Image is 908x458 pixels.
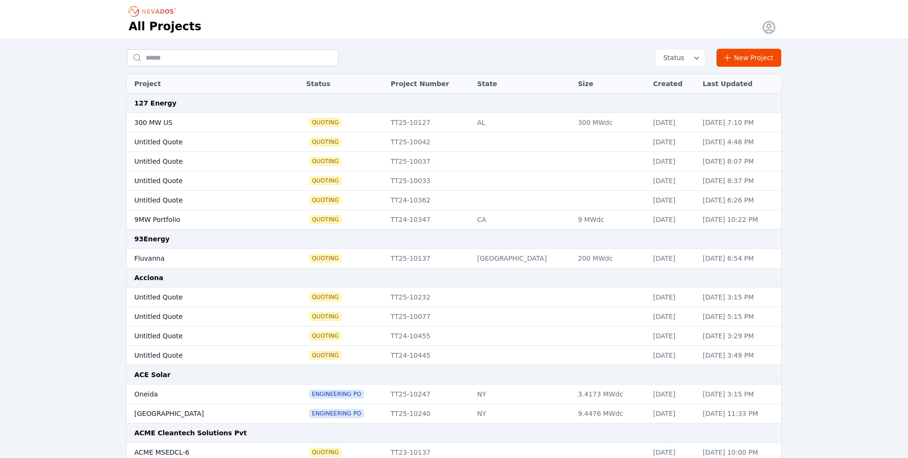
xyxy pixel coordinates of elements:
td: TT25-10240 [386,404,472,423]
td: [DATE] 10:22 PM [698,210,781,229]
span: Engineering PO [310,390,363,398]
td: TT25-10137 [386,249,472,268]
td: [DATE] 5:15 PM [698,307,781,326]
td: [DATE] [648,307,698,326]
td: [DATE] [648,249,698,268]
td: TT24-10362 [386,191,472,210]
td: TT24-10445 [386,346,472,365]
a: New Project [716,49,781,67]
td: 300 MWdc [573,113,648,132]
h1: All Projects [129,19,201,34]
td: AL [472,113,573,132]
td: Acciona [127,268,781,288]
tr: Untitled QuoteQuotingTT24-10362[DATE][DATE] 6:26 PM [127,191,781,210]
span: Quoting [310,158,340,165]
tr: Untitled QuoteQuotingTT25-10037[DATE][DATE] 8:07 PM [127,152,781,171]
td: TT24-10455 [386,326,472,346]
td: [DATE] 8:37 PM [698,171,781,191]
td: CA [472,210,573,229]
td: Untitled Quote [127,152,277,171]
td: [DATE] 6:26 PM [698,191,781,210]
td: 3.4173 MWdc [573,385,648,404]
span: Quoting [310,255,340,262]
nav: Breadcrumb [129,4,179,19]
td: 9.4476 MWdc [573,404,648,423]
td: [DATE] [648,210,698,229]
td: Untitled Quote [127,326,277,346]
td: TT25-10127 [386,113,472,132]
tr: [GEOGRAPHIC_DATA]Engineering POTT25-10240NY9.4476 MWdc[DATE][DATE] 11:33 PM [127,404,781,423]
th: Created [648,74,698,94]
span: Quoting [310,138,340,146]
tr: OneidaEngineering POTT25-10247NY3.4173 MWdc[DATE][DATE] 3:15 PM [127,385,781,404]
td: 300 MW US [127,113,277,132]
td: TT25-10077 [386,307,472,326]
td: [DATE] [648,113,698,132]
td: 9MW Portfolio [127,210,277,229]
td: [GEOGRAPHIC_DATA] [127,404,277,423]
th: State [472,74,573,94]
td: [DATE] [648,152,698,171]
td: TT25-10042 [386,132,472,152]
th: Last Updated [698,74,781,94]
td: 93Energy [127,229,781,249]
tr: 9MW PortfolioQuotingTT24-10347CA9 MWdc[DATE][DATE] 10:22 PM [127,210,781,229]
td: ACE Solar [127,365,781,385]
span: Quoting [310,119,340,126]
td: 200 MWdc [573,249,648,268]
span: Quoting [310,313,340,320]
td: NY [472,385,573,404]
span: Quoting [310,293,340,301]
td: Fluvanna [127,249,277,268]
td: [DATE] [648,288,698,307]
td: [DATE] [648,346,698,365]
th: Project [127,74,277,94]
td: [GEOGRAPHIC_DATA] [472,249,573,268]
th: Status [301,74,386,94]
th: Project Number [386,74,472,94]
td: [DATE] 8:07 PM [698,152,781,171]
tr: Untitled QuoteQuotingTT25-10077[DATE][DATE] 5:15 PM [127,307,781,326]
th: Size [573,74,648,94]
span: Quoting [310,449,340,456]
td: Untitled Quote [127,307,277,326]
td: TT25-10037 [386,152,472,171]
span: Quoting [310,216,340,223]
td: [DATE] 11:33 PM [698,404,781,423]
td: Untitled Quote [127,191,277,210]
td: Oneida [127,385,277,404]
td: TT25-10033 [386,171,472,191]
td: [DATE] [648,404,698,423]
span: Quoting [310,352,340,359]
td: [DATE] [648,191,698,210]
td: [DATE] 3:15 PM [698,288,781,307]
span: Quoting [310,196,340,204]
td: [DATE] 3:15 PM [698,385,781,404]
td: TT25-10232 [386,288,472,307]
td: [DATE] 4:48 PM [698,132,781,152]
tr: Untitled QuoteQuotingTT25-10232[DATE][DATE] 3:15 PM [127,288,781,307]
td: ACME Cleantech Solutions Pvt [127,423,781,443]
span: Status [659,53,684,62]
td: Untitled Quote [127,171,277,191]
td: TT24-10347 [386,210,472,229]
span: Quoting [310,332,340,340]
td: Untitled Quote [127,288,277,307]
span: Engineering PO [310,410,363,417]
td: Untitled Quote [127,346,277,365]
tr: Untitled QuoteQuotingTT25-10042[DATE][DATE] 4:48 PM [127,132,781,152]
td: 9 MWdc [573,210,648,229]
td: [DATE] [648,171,698,191]
td: [DATE] 3:29 PM [698,326,781,346]
td: NY [472,404,573,423]
td: TT25-10247 [386,385,472,404]
td: [DATE] 3:49 PM [698,346,781,365]
td: [DATE] [648,132,698,152]
tr: 300 MW USQuotingTT25-10127AL300 MWdc[DATE][DATE] 7:10 PM [127,113,781,132]
td: Untitled Quote [127,132,277,152]
td: [DATE] 6:54 PM [698,249,781,268]
td: [DATE] 7:10 PM [698,113,781,132]
tr: Untitled QuoteQuotingTT25-10033[DATE][DATE] 8:37 PM [127,171,781,191]
td: 127 Energy [127,94,781,113]
td: [DATE] [648,385,698,404]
